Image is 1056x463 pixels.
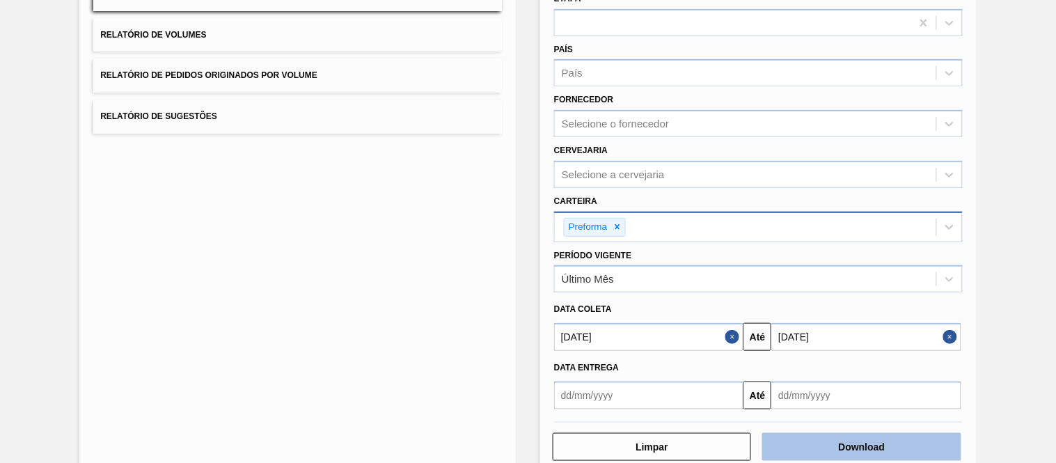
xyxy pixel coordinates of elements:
button: Close [943,323,961,351]
label: Carteira [554,196,597,206]
span: Data coleta [554,304,612,314]
div: Último Mês [562,274,614,285]
button: Limpar [553,433,751,461]
button: Até [743,323,771,351]
button: Relatório de Pedidos Originados por Volume [93,58,502,93]
input: dd/mm/yyyy [554,323,743,351]
span: Relatório de Volumes [100,30,206,40]
span: Relatório de Pedidos Originados por Volume [100,70,317,80]
button: Até [743,382,771,409]
input: dd/mm/yyyy [554,382,743,409]
div: Selecione o fornecedor [562,118,669,130]
label: Fornecedor [554,95,613,104]
button: Relatório de Sugestões [93,100,502,134]
span: Relatório de Sugestões [100,111,217,121]
button: Relatório de Volumes [93,18,502,52]
div: Preforma [565,219,610,236]
label: Cervejaria [554,146,608,155]
span: Data Entrega [554,363,619,372]
button: Download [762,433,961,461]
div: País [562,68,583,79]
label: País [554,45,573,54]
button: Close [725,323,743,351]
input: dd/mm/yyyy [771,382,961,409]
input: dd/mm/yyyy [771,323,961,351]
label: Período Vigente [554,251,631,260]
div: Selecione a cervejaria [562,168,665,180]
